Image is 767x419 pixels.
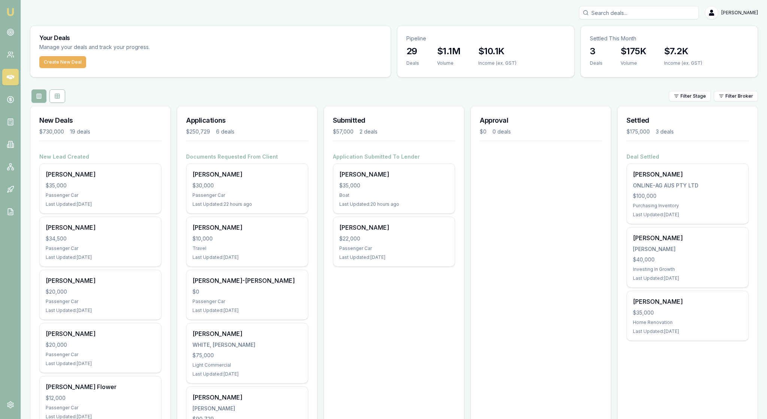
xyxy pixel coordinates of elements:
[480,128,486,135] div: $0
[339,170,449,179] div: [PERSON_NAME]
[192,308,302,314] div: Last Updated: [DATE]
[46,245,155,251] div: Passenger Car
[656,128,674,135] div: 3 deals
[46,276,155,285] div: [PERSON_NAME]
[492,128,511,135] div: 0 deals
[39,115,161,126] h3: New Deals
[46,288,155,296] div: $20,000
[633,245,742,253] div: [PERSON_NAME]
[627,153,749,160] h4: Deal Settled
[216,128,234,135] div: 6 deals
[192,170,302,179] div: [PERSON_NAME]
[333,153,455,160] h4: Application Submitted To Lender
[192,192,302,198] div: Passenger Car
[192,352,302,359] div: $75,000
[579,6,699,19] input: Search deals
[46,394,155,402] div: $12,000
[664,45,702,57] h3: $7.2K
[339,182,449,189] div: $35,000
[633,297,742,306] div: [PERSON_NAME]
[46,192,155,198] div: Passenger Car
[70,128,90,135] div: 19 deals
[721,10,758,16] span: [PERSON_NAME]
[39,43,231,52] p: Manage your deals and track your progress.
[192,245,302,251] div: Travel
[590,45,603,57] h3: 3
[39,35,382,41] h3: Your Deals
[39,153,161,160] h4: New Lead Created
[406,45,419,57] h3: 29
[192,182,302,189] div: $30,000
[46,235,155,242] div: $34,500
[339,192,449,198] div: Boat
[46,361,155,367] div: Last Updated: [DATE]
[339,245,449,251] div: Passenger Car
[664,60,702,66] div: Income (ex. GST)
[192,276,302,285] div: [PERSON_NAME]-[PERSON_NAME]
[192,254,302,260] div: Last Updated: [DATE]
[46,352,155,358] div: Passenger Car
[39,128,64,135] div: $730,000
[339,235,449,242] div: $22,000
[46,341,155,349] div: $20,000
[46,329,155,338] div: [PERSON_NAME]
[46,254,155,260] div: Last Updated: [DATE]
[633,170,742,179] div: [PERSON_NAME]
[360,128,378,135] div: 2 deals
[192,362,302,368] div: Light Commercial
[186,128,210,135] div: $250,729
[192,341,302,349] div: WHITE, [PERSON_NAME]
[437,45,460,57] h3: $1.1M
[46,182,155,189] div: $35,000
[192,393,302,402] div: [PERSON_NAME]
[39,56,86,68] button: Create New Deal
[590,35,749,42] p: Settled This Month
[406,35,565,42] p: Pipeline
[406,60,419,66] div: Deals
[46,299,155,305] div: Passenger Car
[478,60,516,66] div: Income (ex. GST)
[480,115,602,126] h3: Approval
[192,201,302,207] div: Last Updated: 22 hours ago
[333,128,354,135] div: $57,000
[192,235,302,242] div: $10,000
[590,60,603,66] div: Deals
[437,60,460,66] div: Volume
[46,308,155,314] div: Last Updated: [DATE]
[46,382,155,391] div: [PERSON_NAME] Flower
[46,170,155,179] div: [PERSON_NAME]
[621,45,646,57] h3: $175K
[714,91,758,101] button: Filter Broker
[633,309,742,316] div: $35,000
[621,60,646,66] div: Volume
[725,93,753,99] span: Filter Broker
[633,266,742,272] div: Investing In Growth
[680,93,706,99] span: Filter Stage
[633,203,742,209] div: Purchasing Inventory
[633,192,742,200] div: $100,000
[669,91,711,101] button: Filter Stage
[186,115,308,126] h3: Applications
[192,329,302,338] div: [PERSON_NAME]
[186,153,308,160] h4: Documents Requested From Client
[633,319,742,325] div: Home Renovation
[478,45,516,57] h3: $10.1K
[333,115,455,126] h3: Submitted
[339,223,449,232] div: [PERSON_NAME]
[627,128,650,135] div: $175,000
[46,201,155,207] div: Last Updated: [DATE]
[633,256,742,263] div: $40,000
[46,223,155,232] div: [PERSON_NAME]
[192,223,302,232] div: [PERSON_NAME]
[192,288,302,296] div: $0
[633,233,742,242] div: [PERSON_NAME]
[627,115,749,126] h3: Settled
[339,254,449,260] div: Last Updated: [DATE]
[46,405,155,411] div: Passenger Car
[339,201,449,207] div: Last Updated: 20 hours ago
[633,182,742,189] div: ONLINE-AG AUS PTY LTD
[192,299,302,305] div: Passenger Car
[633,328,742,334] div: Last Updated: [DATE]
[192,371,302,377] div: Last Updated: [DATE]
